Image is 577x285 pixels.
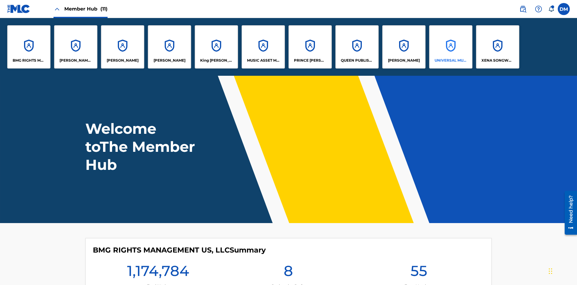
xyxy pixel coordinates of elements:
p: QUEEN PUBLISHA [341,58,374,63]
a: Public Search [517,3,529,15]
iframe: Chat Widget [547,256,577,285]
a: AccountsBMG RIGHTS MANAGEMENT US, LLC [7,25,50,69]
h1: 1,174,784 [127,262,189,283]
a: AccountsQUEEN PUBLISHA [335,25,379,69]
h1: 8 [284,262,293,283]
p: UNIVERSAL MUSIC PUB GROUP [435,58,467,63]
iframe: Resource Center [560,188,577,238]
h1: 55 [411,262,427,283]
a: AccountsMUSIC ASSET MANAGEMENT (MAM) [242,25,285,69]
h1: Welcome to The Member Hub [85,120,198,174]
p: King McTesterson [200,58,233,63]
a: AccountsPRINCE [PERSON_NAME] [288,25,332,69]
img: search [519,5,527,13]
h4: BMG RIGHTS MANAGEMENT US, LLC [93,246,266,255]
p: MUSIC ASSET MANAGEMENT (MAM) [247,58,280,63]
p: PRINCE MCTESTERSON [294,58,327,63]
span: (11) [100,6,108,12]
a: AccountsUNIVERSAL MUSIC PUB GROUP [429,25,472,69]
img: MLC Logo [7,5,30,13]
a: AccountsKing [PERSON_NAME] [195,25,238,69]
img: help [535,5,542,13]
span: Member Hub [64,5,108,12]
div: User Menu [558,3,570,15]
a: Accounts[PERSON_NAME] SONGWRITER [54,25,97,69]
div: Notifications [548,6,554,12]
a: AccountsXENA SONGWRITER [476,25,519,69]
div: Help [533,3,545,15]
div: Drag [549,262,552,280]
a: Accounts[PERSON_NAME] [382,25,426,69]
p: RONALD MCTESTERSON [388,58,420,63]
p: CLEO SONGWRITER [60,58,92,63]
p: BMG RIGHTS MANAGEMENT US, LLC [13,58,45,63]
a: Accounts[PERSON_NAME] [101,25,144,69]
p: EYAMA MCSINGER [154,58,185,63]
p: ELVIS COSTELLO [107,58,139,63]
a: Accounts[PERSON_NAME] [148,25,191,69]
img: Close [53,5,61,13]
p: XENA SONGWRITER [481,58,514,63]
